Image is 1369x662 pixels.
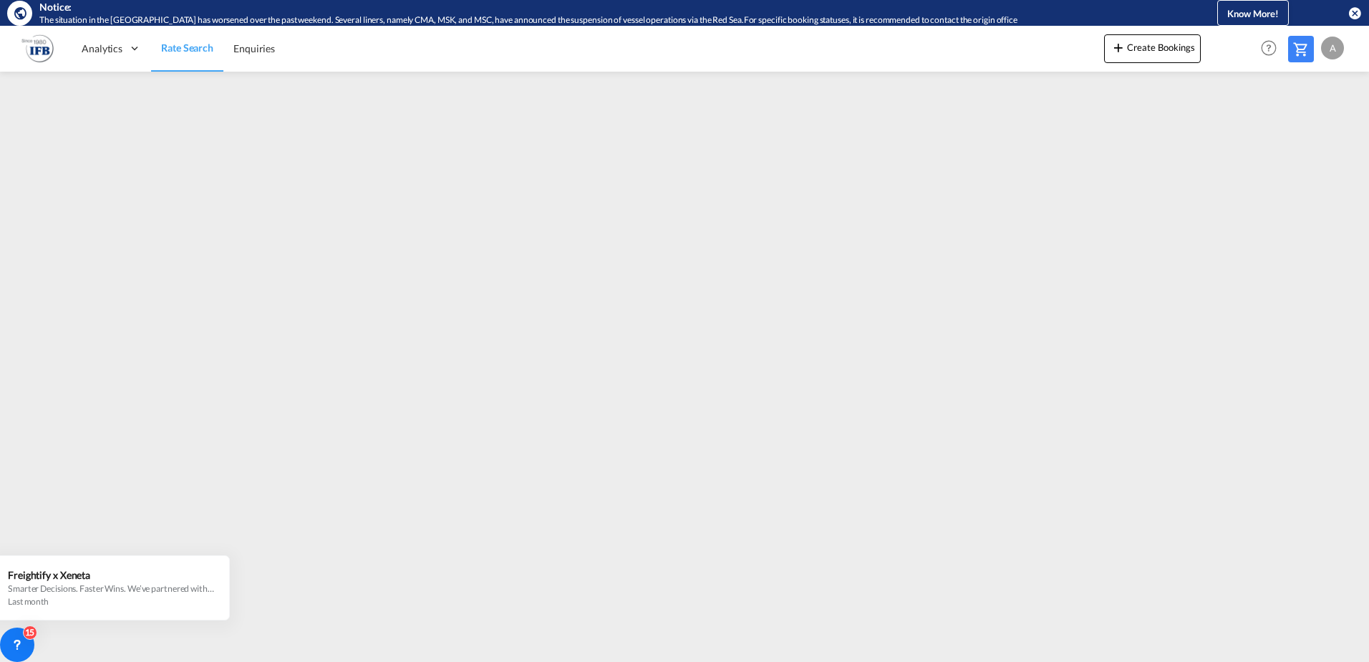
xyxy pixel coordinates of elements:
button: icon-close-circle [1348,6,1362,20]
a: Rate Search [151,25,223,72]
span: Enquiries [233,42,275,54]
span: Analytics [82,42,122,56]
md-icon: icon-earth [13,6,27,20]
a: Enquiries [223,25,285,72]
span: Know More! [1227,8,1279,19]
md-icon: icon-plus 400-fg [1110,39,1127,56]
span: Help [1257,36,1281,60]
div: A [1321,37,1344,59]
span: Rate Search [161,42,213,54]
img: b628ab10256c11eeb52753acbc15d091.png [21,32,54,64]
div: Help [1257,36,1288,62]
div: The situation in the Red Sea has worsened over the past weekend. Several liners, namely CMA, MSK,... [39,14,1158,27]
button: icon-plus 400-fgCreate Bookings [1104,34,1201,63]
div: Analytics [72,25,151,72]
